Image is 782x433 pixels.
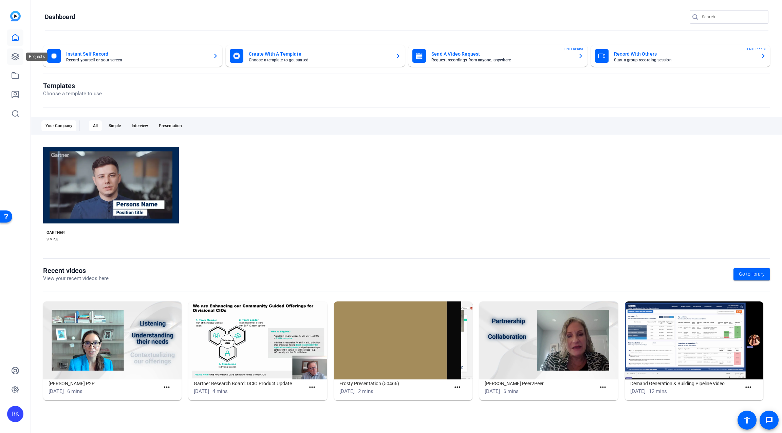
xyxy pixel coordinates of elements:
mat-card-subtitle: Record yourself or your screen [66,58,207,62]
img: Demand Generation & Building Pipeline Video [625,301,763,379]
h1: Demand Generation & Building Pipeline Video [630,379,742,388]
h1: Dashboard [45,13,75,21]
div: Simple [105,120,125,131]
img: Tracy Orr Peer2Peer [479,301,618,379]
span: [DATE] [339,388,355,394]
span: [DATE] [49,388,64,394]
mat-card-title: Send A Video Request [431,50,573,58]
button: Create With A TemplateChoose a template to get started [226,45,405,67]
div: All [89,120,102,131]
mat-icon: more_horiz [599,383,607,392]
mat-card-subtitle: Start a group recording session [614,58,755,62]
span: 6 mins [67,388,82,394]
mat-icon: more_horiz [453,383,462,392]
span: 4 mins [212,388,228,394]
input: Search [702,13,763,21]
img: Frosty Presentation (50466) [334,301,472,379]
p: Choose a template to use [43,90,102,98]
span: 12 mins [649,388,667,394]
div: RK [7,406,23,422]
a: Go to library [733,268,770,280]
mat-icon: accessibility [743,416,751,424]
div: Interview [128,120,152,131]
mat-icon: more_horiz [308,383,316,392]
h1: [PERSON_NAME] P2P [49,379,160,388]
div: SIMPLE [46,237,58,242]
div: Presentation [155,120,186,131]
mat-card-title: Instant Self Record [66,50,207,58]
mat-icon: more_horiz [163,383,171,392]
mat-card-subtitle: Request recordings from anyone, anywhere [431,58,573,62]
div: Your Company [41,120,76,131]
span: [DATE] [194,388,209,394]
mat-card-title: Create With A Template [249,50,390,58]
span: [DATE] [630,388,646,394]
button: Instant Self RecordRecord yourself or your screen [43,45,222,67]
mat-card-subtitle: Choose a template to get started [249,58,390,62]
h1: Gartner Research Board: DCIO Product Update [194,379,305,388]
img: Christie Dziubek P2P [43,301,182,379]
button: Send A Video RequestRequest recordings from anyone, anywhereENTERPRISE [408,45,588,67]
div: Projects [26,53,48,61]
mat-card-title: Record With Others [614,50,755,58]
p: View your recent videos here [43,275,109,282]
span: Go to library [739,271,765,278]
span: ENTERPRISE [747,46,767,52]
mat-icon: more_horiz [744,383,752,392]
h1: Templates [43,82,102,90]
div: GARTNER [46,230,65,235]
span: 2 mins [358,388,373,394]
span: 6 mins [503,388,519,394]
span: ENTERPRISE [564,46,584,52]
mat-icon: message [765,416,773,424]
h1: Frosty Presentation (50466) [339,379,451,388]
span: [DATE] [485,388,500,394]
h1: Recent videos [43,267,109,275]
img: blue-gradient.svg [10,11,21,21]
h1: [PERSON_NAME] Peer2Peer [485,379,596,388]
button: Record With OthersStart a group recording sessionENTERPRISE [591,45,770,67]
img: Gartner Research Board: DCIO Product Update [188,301,327,379]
